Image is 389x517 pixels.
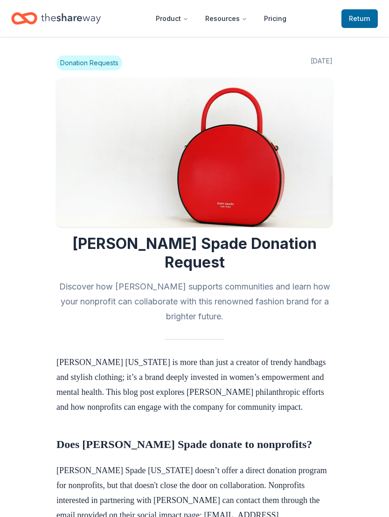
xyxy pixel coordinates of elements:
button: Product [148,9,196,28]
nav: Main [148,7,294,29]
span: Donation Requests [56,55,122,70]
h1: [PERSON_NAME] Spade Donation Request [56,234,333,272]
h2: Does [PERSON_NAME] Spade donate to nonprofits? [56,437,333,452]
button: Resources [198,9,255,28]
a: Pricing [257,9,294,28]
h2: Discover how [PERSON_NAME] supports communities and learn how your nonprofit can collaborate with... [56,279,333,324]
span: Return [349,13,370,24]
p: [PERSON_NAME] [US_STATE] is more than just a creator of trendy handbags and stylish clothing; it’... [56,355,333,414]
a: Return [341,9,378,28]
a: Home [11,7,101,29]
span: [DATE] [311,55,333,70]
img: Image for Kate Spade Donation Request [56,78,333,227]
